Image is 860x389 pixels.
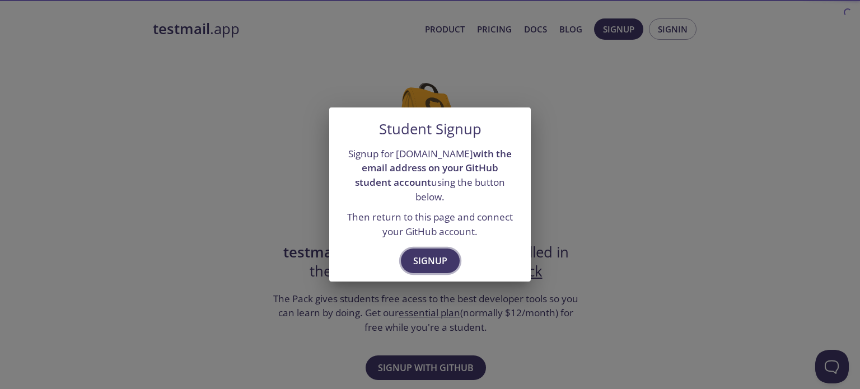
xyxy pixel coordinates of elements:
p: Signup for [DOMAIN_NAME] using the button below. [343,147,517,204]
strong: with the email address on your GitHub student account [355,147,512,189]
p: Then return to this page and connect your GitHub account. [343,210,517,238]
span: Signup [413,253,447,269]
h5: Student Signup [379,121,482,138]
button: Signup [401,249,460,273]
